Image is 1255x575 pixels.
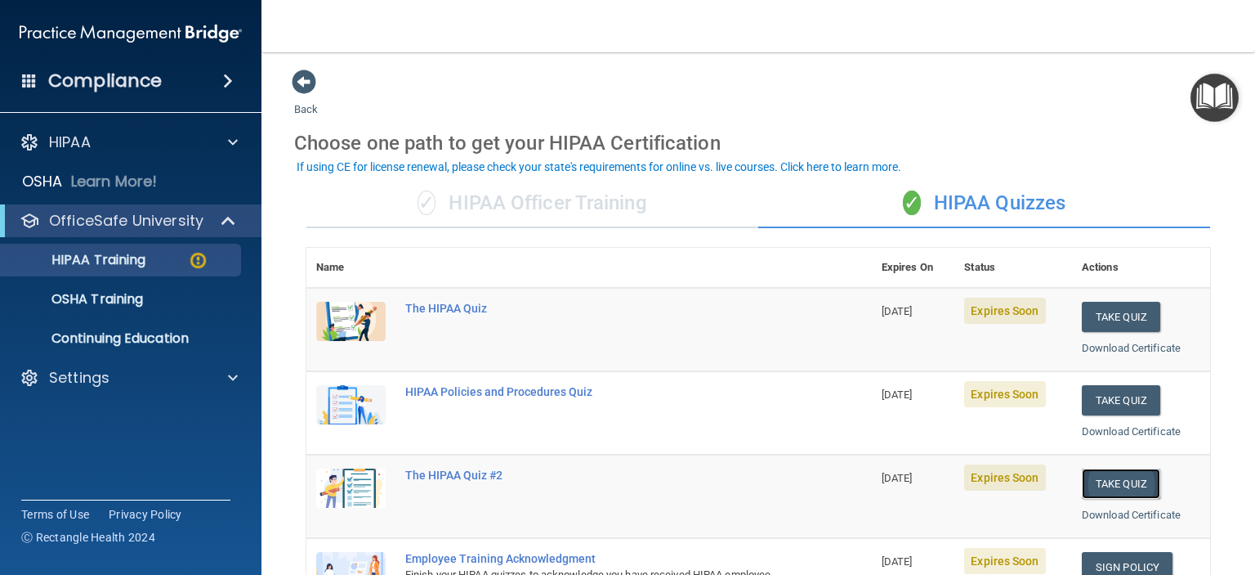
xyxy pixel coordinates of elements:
[188,250,208,271] img: warning-circle.0cc9ac19.png
[1082,385,1160,416] button: Take Quiz
[306,248,395,288] th: Name
[954,248,1072,288] th: Status
[405,385,790,398] div: HIPAA Policies and Procedures Quiz
[1082,342,1181,354] a: Download Certificate
[1082,302,1160,332] button: Take Quiz
[882,472,913,484] span: [DATE]
[20,211,237,231] a: OfficeSafe University
[964,298,1045,324] span: Expires Soon
[71,172,158,191] p: Learn More!
[882,305,913,317] span: [DATE]
[49,211,203,231] p: OfficeSafe University
[294,159,904,175] button: If using CE for license renewal, please check your state's requirements for online vs. live cours...
[405,552,790,565] div: Employee Training Acknowledgment
[405,302,790,315] div: The HIPAA Quiz
[11,291,143,308] p: OSHA Training
[20,133,238,152] a: HIPAA
[11,330,234,347] p: Continuing Education
[405,469,790,482] div: The HIPAA Quiz #2
[21,506,89,523] a: Terms of Use
[882,389,913,401] span: [DATE]
[758,179,1210,228] div: HIPAA Quizzes
[964,381,1045,407] span: Expires Soon
[49,368,109,388] p: Settings
[109,506,182,523] a: Privacy Policy
[418,191,435,215] span: ✓
[48,70,162,92] h4: Compliance
[22,172,63,191] p: OSHA
[964,548,1045,574] span: Expires Soon
[882,555,913,568] span: [DATE]
[973,490,1235,555] iframe: Drift Widget Chat Controller
[1082,425,1181,438] a: Download Certificate
[1190,74,1239,122] button: Open Resource Center
[21,529,155,546] span: Ⓒ Rectangle Health 2024
[11,252,145,268] p: HIPAA Training
[49,133,91,152] p: HIPAA
[294,83,318,115] a: Back
[1082,469,1160,499] button: Take Quiz
[294,119,1222,167] div: Choose one path to get your HIPAA Certification
[297,161,901,173] div: If using CE for license renewal, please check your state's requirements for online vs. live cours...
[903,191,921,215] span: ✓
[1072,248,1210,288] th: Actions
[306,179,758,228] div: HIPAA Officer Training
[964,465,1045,491] span: Expires Soon
[872,248,954,288] th: Expires On
[20,368,238,388] a: Settings
[20,17,242,50] img: PMB logo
